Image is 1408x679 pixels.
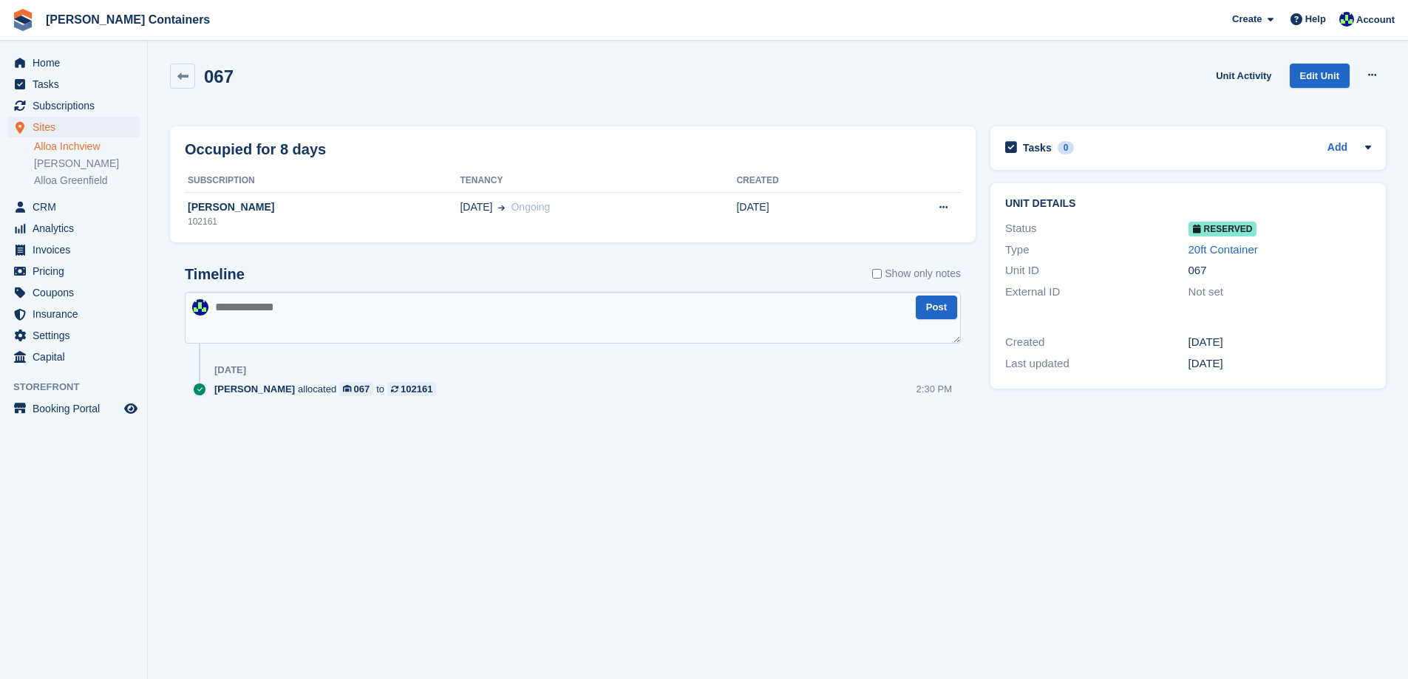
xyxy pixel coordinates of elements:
[1232,12,1262,27] span: Create
[33,398,121,419] span: Booking Portal
[33,117,121,137] span: Sites
[1005,242,1188,259] div: Type
[204,66,234,86] h2: 067
[1305,12,1326,27] span: Help
[214,382,443,396] div: allocated to
[7,282,140,303] a: menu
[7,74,140,95] a: menu
[872,266,961,282] label: Show only notes
[460,169,736,193] th: Tenancy
[1188,284,1371,301] div: Not set
[7,239,140,260] a: menu
[185,199,460,215] div: [PERSON_NAME]
[1005,284,1188,301] div: External ID
[7,398,140,419] a: menu
[1188,262,1371,279] div: 067
[387,382,436,396] a: 102161
[192,299,208,315] img: Audra Whitelaw
[1005,334,1188,351] div: Created
[34,174,140,188] a: Alloa Greenfield
[34,140,140,154] a: Alloa Inchview
[7,218,140,239] a: menu
[1005,198,1371,210] h2: Unit details
[185,138,326,160] h2: Occupied for 8 days
[916,296,957,320] button: Post
[33,239,121,260] span: Invoices
[7,95,140,116] a: menu
[1058,141,1075,154] div: 0
[13,380,147,395] span: Storefront
[33,95,121,116] span: Subscriptions
[7,117,140,137] a: menu
[214,364,246,376] div: [DATE]
[1023,141,1052,154] h2: Tasks
[872,266,882,282] input: Show only notes
[7,347,140,367] a: menu
[185,266,245,283] h2: Timeline
[1188,222,1257,236] span: Reserved
[7,261,140,282] a: menu
[1327,140,1347,157] a: Add
[7,197,140,217] a: menu
[33,218,121,239] span: Analytics
[1005,355,1188,372] div: Last updated
[185,215,460,228] div: 102161
[214,382,295,396] span: [PERSON_NAME]
[33,325,121,346] span: Settings
[33,261,121,282] span: Pricing
[7,325,140,346] a: menu
[12,9,34,31] img: stora-icon-8386f47178a22dfd0bd8f6a31ec36ba5ce8667c1dd55bd0f319d3a0aa187defe.svg
[1210,64,1277,88] a: Unit Activity
[1188,355,1371,372] div: [DATE]
[7,304,140,324] a: menu
[1290,64,1350,88] a: Edit Unit
[33,197,121,217] span: CRM
[33,282,121,303] span: Coupons
[736,169,865,193] th: Created
[736,192,865,236] td: [DATE]
[185,169,460,193] th: Subscription
[401,382,432,396] div: 102161
[1188,243,1258,256] a: 20ft Container
[1339,12,1354,27] img: Audra Whitelaw
[1005,262,1188,279] div: Unit ID
[34,157,140,171] a: [PERSON_NAME]
[1005,220,1188,237] div: Status
[1356,13,1395,27] span: Account
[33,52,121,73] span: Home
[33,347,121,367] span: Capital
[460,199,492,215] span: [DATE]
[916,382,952,396] div: 2:30 PM
[1188,334,1371,351] div: [DATE]
[339,382,373,396] a: 067
[7,52,140,73] a: menu
[511,201,550,213] span: Ongoing
[33,304,121,324] span: Insurance
[33,74,121,95] span: Tasks
[122,400,140,417] a: Preview store
[40,7,216,32] a: [PERSON_NAME] Containers
[354,382,370,396] div: 067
